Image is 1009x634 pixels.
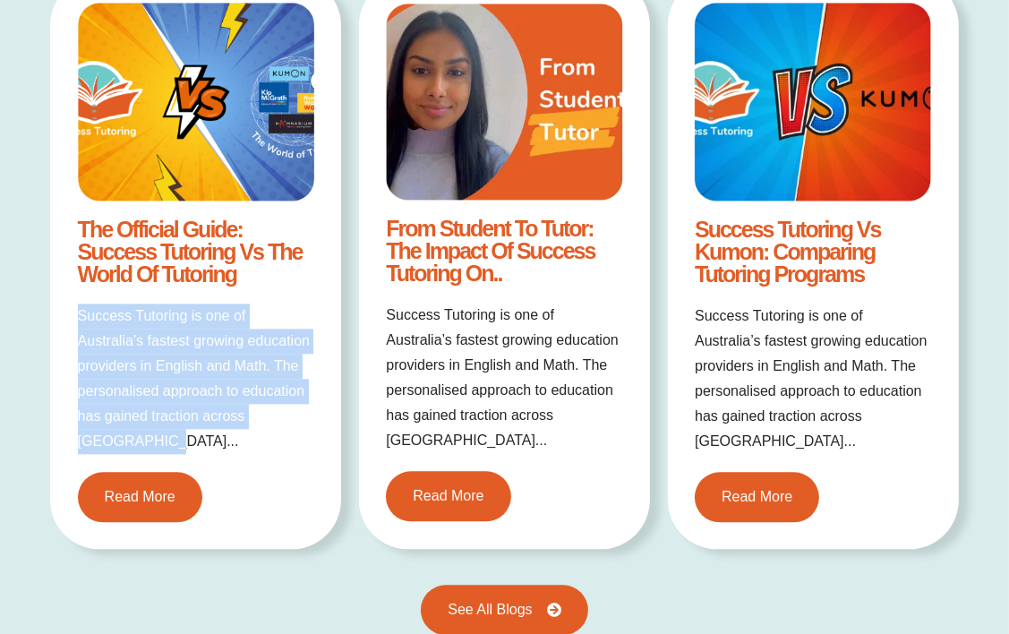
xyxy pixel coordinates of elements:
a: Success Tutoring vs Kumon: Comparing Tutoring Programs [695,217,880,287]
a: Read More [386,471,510,521]
span: Read More [413,489,483,503]
span: See All Blogs [448,603,532,617]
p: Success Tutoring is one of Australia’s fastest growing education providers in English and Math. T... [386,303,622,453]
p: Success Tutoring is one of Australia’s fastest growing education providers in English and Math. T... [78,304,314,454]
iframe: Chat Widget [711,433,1009,634]
p: Success Tutoring is one of Australia’s fastest growing education providers in English and Math. T... [695,304,931,454]
a: From Student to Tutor: The Impact of Success Tutoring on.. [386,216,594,286]
a: The Official Guide: Success Tutoring vs The World of Tutoring [78,217,303,287]
a: Read More [78,472,202,522]
a: Read More [695,472,819,522]
span: Read More [105,490,175,504]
